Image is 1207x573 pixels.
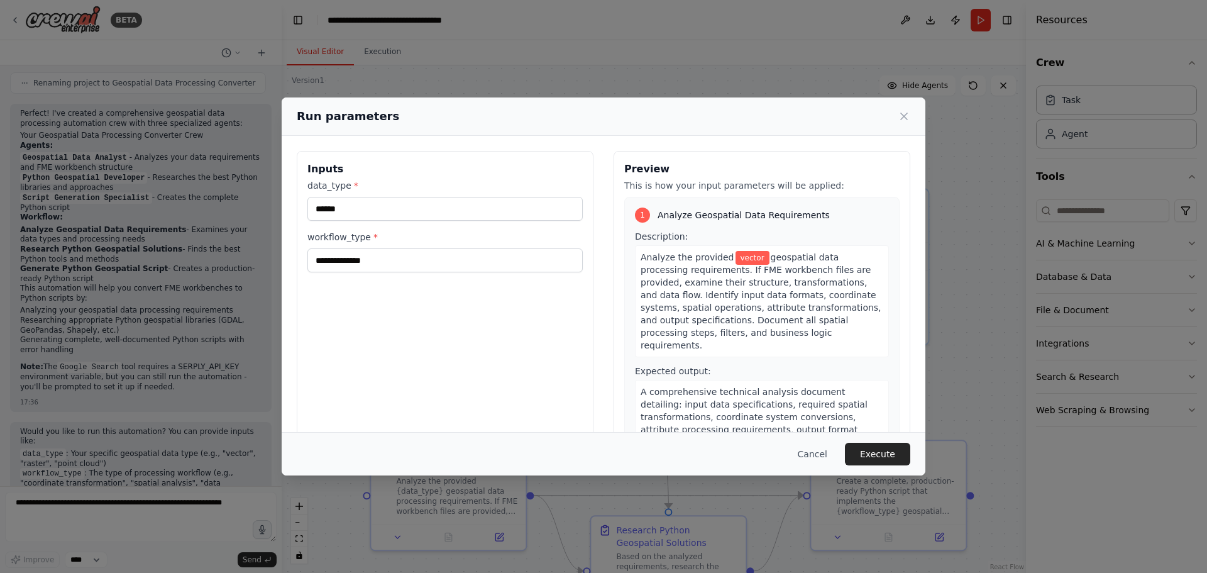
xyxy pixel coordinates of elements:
span: Analyze Geospatial Data Requirements [658,209,830,221]
p: This is how your input parameters will be applied: [624,179,900,192]
h3: Preview [624,162,900,177]
span: geospatial data processing requirements. If FME workbench files are provided, examine their struc... [641,252,881,350]
button: Execute [845,443,910,465]
div: 1 [635,208,650,223]
span: Expected output: [635,366,711,376]
span: Variable: data_type [736,251,769,265]
h3: Inputs [307,162,583,177]
label: workflow_type [307,231,583,243]
button: Cancel [788,443,837,465]
span: Analyze the provided [641,252,734,262]
h2: Run parameters [297,108,399,125]
label: data_type [307,179,583,192]
span: Description: [635,231,688,242]
span: A comprehensive technical analysis document detailing: input data specifications, required spatia... [641,387,868,460]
